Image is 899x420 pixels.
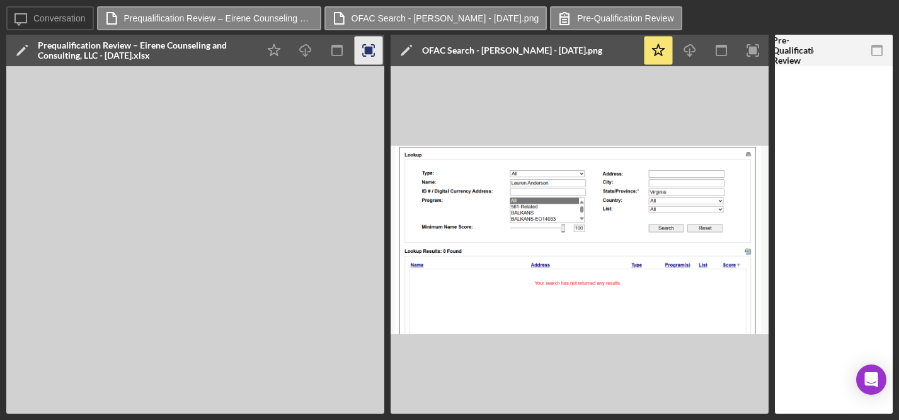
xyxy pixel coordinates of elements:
[38,40,252,61] div: Prequalification Review – Eirene Counseling and Consulting, LLC - [DATE].xlsx
[550,6,682,30] button: Pre-Qualification Review
[391,66,769,414] img: Preview
[124,13,313,23] label: Prequalification Review – Eirene Counseling and Consulting, LLC - [DATE].xlsx
[422,45,602,55] div: OFAC Search - [PERSON_NAME] - [DATE].png
[577,13,673,23] label: Pre-Qualification Review
[856,365,886,395] div: Open Intercom Messenger
[97,6,321,30] button: Prequalification Review – Eirene Counseling and Consulting, LLC - [DATE].xlsx
[6,66,384,414] iframe: Document Preview
[352,13,539,23] label: OFAC Search - [PERSON_NAME] - [DATE].png
[33,13,86,23] label: Conversation
[324,6,547,30] button: OFAC Search - [PERSON_NAME] - [DATE].png
[6,6,94,30] button: Conversation
[772,35,823,66] div: Pre-Qualification Review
